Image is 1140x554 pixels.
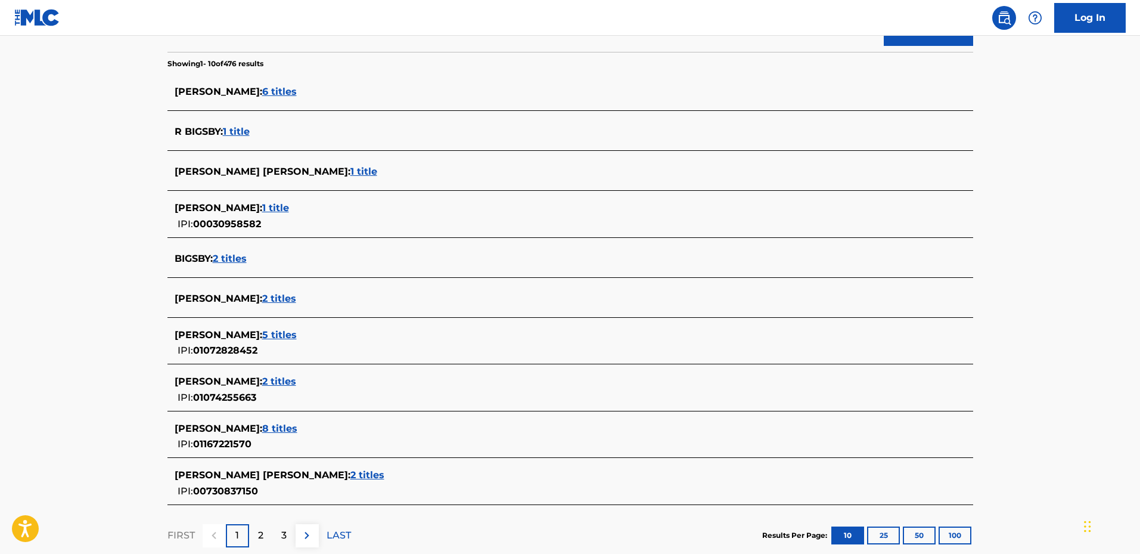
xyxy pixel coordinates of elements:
[175,293,262,304] span: [PERSON_NAME] :
[831,527,864,544] button: 10
[992,6,1016,30] a: Public Search
[1023,6,1047,30] div: Help
[193,392,256,403] span: 01074255663
[167,528,195,543] p: FIRST
[175,329,262,341] span: [PERSON_NAME] :
[175,423,262,434] span: [PERSON_NAME] :
[14,9,60,26] img: MLC Logo
[193,218,261,230] span: 00030958582
[350,469,384,481] span: 2 titles
[300,528,314,543] img: right
[178,218,193,230] span: IPI:
[175,202,262,213] span: [PERSON_NAME] :
[175,469,350,481] span: [PERSON_NAME] [PERSON_NAME] :
[193,438,251,450] span: 01167221570
[867,527,900,544] button: 25
[762,530,830,541] p: Results Per Page:
[262,293,296,304] span: 2 titles
[1054,3,1126,33] a: Log In
[262,376,296,387] span: 2 titles
[178,345,193,356] span: IPI:
[223,126,250,137] span: 1 title
[175,166,350,177] span: [PERSON_NAME] [PERSON_NAME] :
[262,423,297,434] span: 8 titles
[178,485,193,497] span: IPI:
[175,253,213,264] span: BIGSBY :
[175,86,262,97] span: [PERSON_NAME] :
[175,376,262,387] span: [PERSON_NAME] :
[193,345,257,356] span: 01072828452
[281,528,287,543] p: 3
[939,527,971,544] button: 100
[193,485,258,497] span: 00730837150
[235,528,239,543] p: 1
[258,528,263,543] p: 2
[213,253,247,264] span: 2 titles
[327,528,351,543] p: LAST
[178,438,193,450] span: IPI:
[1028,11,1042,25] img: help
[178,392,193,403] span: IPI:
[175,126,223,137] span: R BIGSBY :
[1080,497,1140,554] iframe: Chat Widget
[903,527,936,544] button: 50
[350,166,377,177] span: 1 title
[167,58,263,69] p: Showing 1 - 10 of 476 results
[262,329,297,341] span: 5 titles
[262,86,297,97] span: 6 titles
[997,11,1011,25] img: search
[262,202,289,213] span: 1 title
[1084,509,1091,544] div: Drag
